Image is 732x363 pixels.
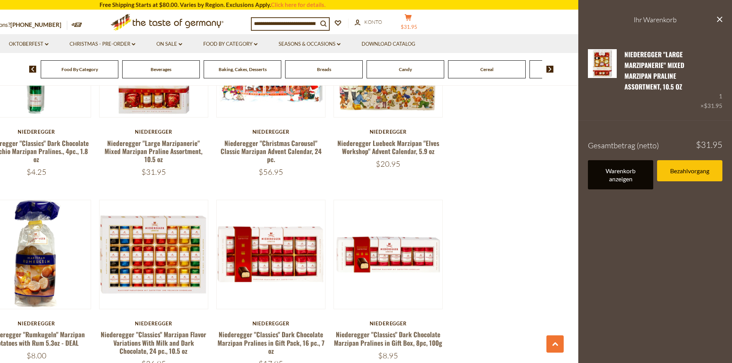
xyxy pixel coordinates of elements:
img: Niederegger "Large Marzipanerie" Mixed Marzipan Praline Assortment, 10.5 oz [588,49,617,78]
span: $8.95 [378,351,398,360]
div: 1 × [700,49,722,111]
div: Niederegger [334,320,443,327]
a: Breads [317,66,331,72]
a: Food By Category [61,66,98,72]
a: Food By Category [203,40,257,48]
a: Konto [355,18,382,27]
a: Baking, Cakes, Desserts [219,66,267,72]
span: Gesamtbetrag (netto) [588,141,659,150]
a: On Sale [156,40,182,48]
a: Niederegger Luebeck Marzipan "Elves Workshop" Advent Calendar, 5.9 oz [337,138,439,156]
img: Niederegger [334,200,443,309]
div: Niederegger [216,320,326,327]
a: Niederegger "Classics" Marzipan Flavor Variations With Milk and Dark Chocolate, 24 pc., 10.5 oz [101,330,206,356]
span: $31.95 [704,102,722,109]
div: Niederegger [99,129,209,135]
a: Niederegger "Christmas Carousel" Classic Marzipan Advent Calendar, 24 pc. [221,138,322,164]
span: $31.95 [696,141,722,149]
span: $31.95 [141,167,166,177]
div: Niederegger [216,129,326,135]
img: Niederegger [100,200,208,309]
a: Niederegger "Classics" Dark Chocolate Marzipan Pralines in Gift Pack, 16 pc., 7 oz [217,330,324,356]
a: Niederegger "Large Marzipanerie" Mixed Marzipan Praline Assortment, 10.5 oz [624,50,684,92]
span: $8.00 [27,351,46,360]
div: Niederegger [99,320,209,327]
a: [PHONE_NUMBER] [10,21,61,28]
a: Seasons & Occasions [279,40,340,48]
img: previous arrow [29,66,37,73]
span: Konto [364,19,382,25]
a: Niederegger "Classics" Dark Chocolate Marzipan Pralines in Gift Box, 8pc, 100g [334,330,442,347]
a: Candy [399,66,412,72]
div: Niederegger [334,129,443,135]
a: Christmas - PRE-ORDER [70,40,135,48]
span: $31.95 [401,24,417,30]
span: $20.95 [376,159,400,169]
span: $56.95 [259,167,283,177]
a: Download Catalog [362,40,415,48]
img: Niederegger [217,200,325,309]
span: $4.25 [27,167,46,177]
a: Warenkorb anzeigen [588,160,653,189]
a: Click here for details. [271,1,325,8]
a: Oktoberfest [9,40,48,48]
button: $31.95 [397,14,420,33]
a: Cereal [480,66,493,72]
a: Beverages [151,66,171,72]
a: Niederegger "Large Marzipanerie" Mixed Marzipan Praline Assortment, 10.5 oz [105,138,203,164]
img: next arrow [546,66,554,73]
a: Bezahlvorgang [657,160,722,181]
a: Niederegger "Large Marzipanerie" Mixed Marzipan Praline Assortment, 10.5 oz [588,49,617,111]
